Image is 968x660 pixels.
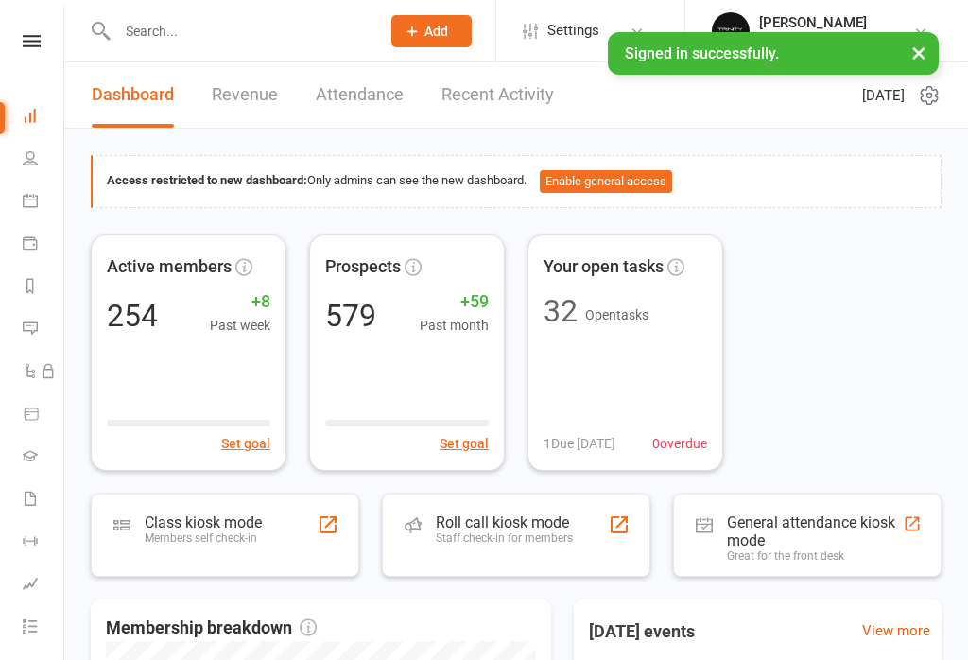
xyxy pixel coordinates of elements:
a: Reports [23,267,65,309]
button: × [902,32,936,73]
a: Dashboard [92,62,174,128]
a: Assessments [23,564,65,607]
input: Search... [112,18,367,44]
div: Class kiosk mode [145,513,262,531]
a: Payments [23,224,65,267]
a: People [23,139,65,182]
span: Add [424,24,448,39]
span: Active members [107,253,232,281]
a: Calendar [23,182,65,224]
button: Enable general access [540,170,672,193]
div: [PERSON_NAME] [759,14,867,31]
a: Recent Activity [441,62,554,128]
a: Product Sales [23,394,65,437]
strong: Access restricted to new dashboard: [107,173,307,187]
button: Set goal [440,433,489,454]
span: Prospects [325,253,401,281]
span: 1 Due [DATE] [544,433,615,454]
button: Add [391,15,472,47]
div: 579 [325,301,376,331]
div: Great for the front desk [727,549,903,563]
a: View more [862,619,930,642]
div: General attendance kiosk mode [727,513,903,549]
span: +59 [420,288,489,316]
div: Roll call kiosk mode [436,513,573,531]
span: Past week [210,315,270,336]
span: 0 overdue [652,433,707,454]
span: Open tasks [585,307,648,322]
div: Staff check-in for members [436,531,573,545]
span: Signed in successfully. [625,44,779,62]
img: thumb_image1712106278.png [712,12,750,50]
div: Members self check-in [145,531,262,545]
span: Past month [420,315,489,336]
button: Set goal [221,433,270,454]
a: Attendance [316,62,404,128]
div: 254 [107,301,158,331]
span: Your open tasks [544,253,664,281]
span: +8 [210,288,270,316]
span: [DATE] [862,84,905,107]
a: Revenue [212,62,278,128]
h3: [DATE] events [574,615,710,649]
div: Trinity BJJ Pty Ltd [759,31,867,48]
a: Dashboard [23,96,65,139]
span: Settings [547,9,599,52]
div: Only admins can see the new dashboard. [107,170,926,193]
div: 32 [544,296,578,326]
span: Membership breakdown [106,615,317,642]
